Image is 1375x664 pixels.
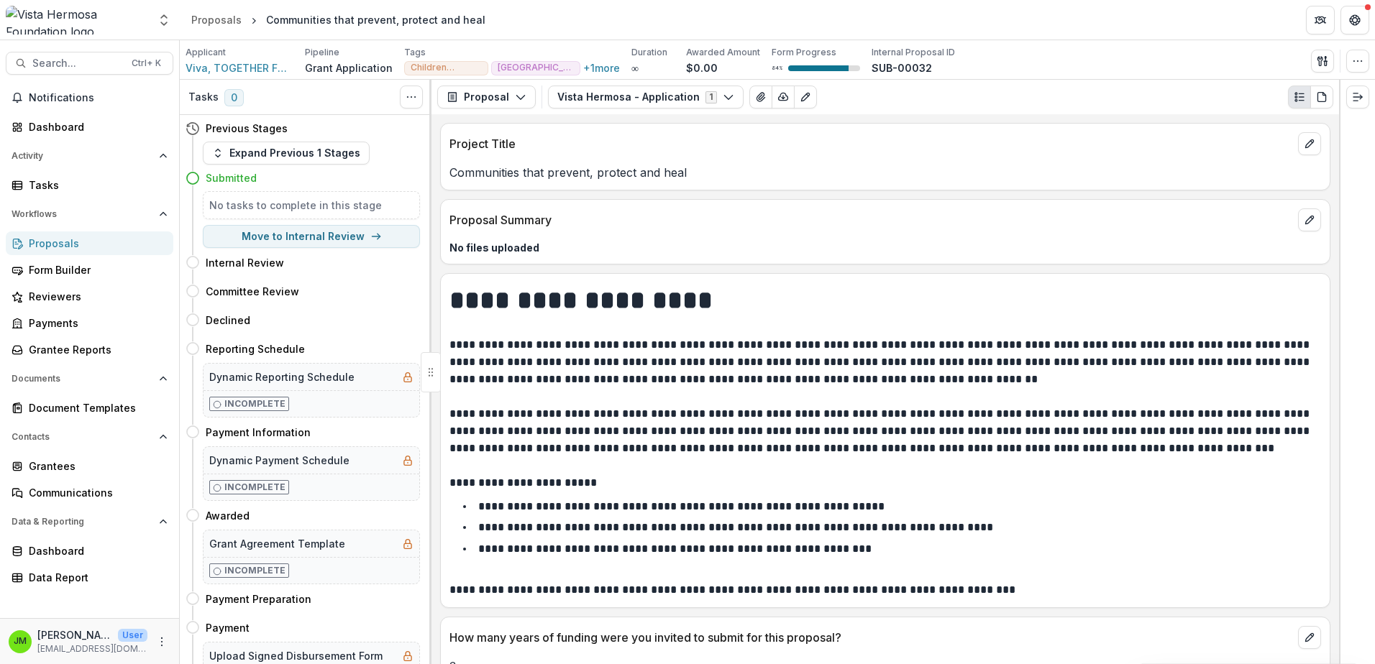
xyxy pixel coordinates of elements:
[203,142,370,165] button: Expand Previous 1 Stages
[6,481,173,504] a: Communications
[153,633,170,650] button: More
[449,211,1292,229] p: Proposal Summary
[12,374,153,384] span: Documents
[206,620,250,635] h4: Payment
[12,517,153,527] span: Data & Reporting
[209,453,350,468] h5: Dynamic Payment Schedule
[6,566,173,589] a: Data Report
[29,315,162,331] div: Payments
[872,60,932,75] p: SUB-00032
[449,240,1321,255] p: No files uploaded
[12,432,153,442] span: Contacts
[6,285,173,308] a: Reviewers
[449,164,1321,181] p: Communities that prevent, protect and heal
[186,46,226,59] p: Applicant
[206,341,305,356] h4: Reporting Schedule
[548,86,744,109] button: Vista Hermosa - Application1
[29,458,162,474] div: Grantees
[6,144,173,167] button: Open Activity
[209,536,345,551] h5: Grant Agreement Template
[6,367,173,390] button: Open Documents
[186,9,491,30] nav: breadcrumb
[209,198,414,213] h5: No tasks to complete in this stage
[154,6,174,34] button: Open entity switcher
[1310,86,1333,109] button: PDF view
[772,46,836,59] p: Form Progress
[224,89,244,106] span: 0
[6,311,173,335] a: Payments
[6,52,173,75] button: Search...
[449,629,1292,646] p: How many years of funding were you invited to submit for this proposal?
[29,236,162,251] div: Proposals
[206,255,284,270] h4: Internal Review
[6,86,173,109] button: Notifications
[404,46,426,59] p: Tags
[6,510,173,533] button: Open Data & Reporting
[206,284,299,299] h4: Committee Review
[186,60,293,75] a: Viva, TOGETHER FOR CHILDREN
[186,9,247,30] a: Proposals
[29,570,162,585] div: Data Report
[498,63,574,73] span: [GEOGRAPHIC_DATA]
[29,543,162,558] div: Dashboard
[1298,208,1321,231] button: edit
[872,46,955,59] p: Internal Proposal ID
[224,397,285,410] p: Incomplete
[29,485,162,500] div: Communications
[12,151,153,161] span: Activity
[6,6,148,34] img: Vista Hermosa Foundation logo
[206,508,250,523] h4: Awarded
[6,338,173,361] a: Grantee Reports
[411,63,482,73] span: Children Leadership
[1346,86,1369,109] button: Expand right
[749,86,772,109] button: View Attached Files
[6,454,173,478] a: Grantees
[12,209,153,219] span: Workflows
[772,63,782,73] p: 84 %
[400,86,423,109] button: Toggle View Cancelled Tasks
[266,12,485,27] div: Communities that prevent, protect and heal
[583,62,620,74] button: +1more
[6,258,173,282] a: Form Builder
[209,369,355,384] h5: Dynamic Reporting Schedule
[206,425,311,440] h4: Payment Information
[6,203,173,226] button: Open Workflows
[37,627,112,642] p: [PERSON_NAME]
[6,173,173,197] a: Tasks
[29,92,168,104] span: Notifications
[449,135,1292,152] p: Project Title
[206,121,288,136] h4: Previous Stages
[29,119,162,134] div: Dashboard
[129,55,164,71] div: Ctrl + K
[437,86,536,109] button: Proposal
[32,57,123,70] span: Search...
[794,86,817,109] button: Edit as form
[1288,86,1311,109] button: Plaintext view
[29,262,162,277] div: Form Builder
[1298,626,1321,649] button: edit
[6,539,173,563] a: Dashboard
[6,115,173,139] a: Dashboard
[29,400,162,415] div: Document Templates
[631,60,639,75] p: ∞
[6,425,173,448] button: Open Contacts
[631,46,667,59] p: Duration
[305,60,393,75] p: Grant Application
[6,231,173,255] a: Proposals
[188,91,219,103] h3: Tasks
[6,396,173,420] a: Document Templates
[29,177,162,193] div: Tasks
[29,289,162,304] div: Reviewers
[203,225,420,248] button: Move to Internal Review
[686,46,760,59] p: Awarded Amount
[305,46,339,59] p: Pipeline
[206,591,311,607] h4: Payment Preparation
[206,313,250,328] h4: Declined
[224,564,285,577] p: Incomplete
[209,648,383,663] h5: Upload Signed Disbursement Form
[686,60,718,75] p: $0.00
[37,642,147,655] p: [EMAIL_ADDRESS][DOMAIN_NAME]
[1306,6,1335,34] button: Partners
[118,629,147,642] p: User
